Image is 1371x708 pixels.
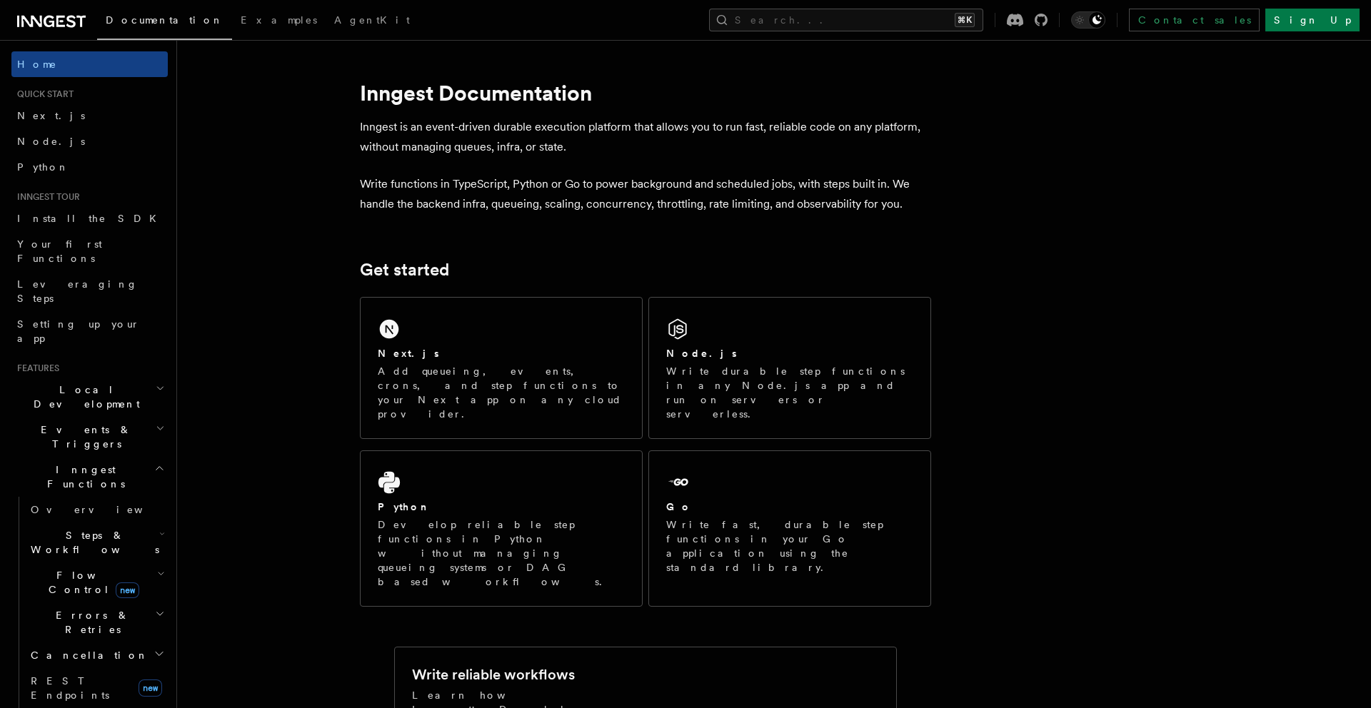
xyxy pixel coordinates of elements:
[360,80,931,106] h1: Inngest Documentation
[139,679,162,697] span: new
[25,528,159,557] span: Steps & Workflows
[241,14,317,26] span: Examples
[25,608,155,637] span: Errors & Retries
[25,522,168,562] button: Steps & Workflows
[17,136,85,147] span: Node.js
[378,517,625,589] p: Develop reliable step functions in Python without managing queueing systems or DAG based workflows.
[648,450,931,607] a: GoWrite fast, durable step functions in your Go application using the standard library.
[25,562,168,602] button: Flow Controlnew
[666,346,737,360] h2: Node.js
[11,311,168,351] a: Setting up your app
[116,582,139,598] span: new
[648,297,931,439] a: Node.jsWrite durable step functions in any Node.js app and run on servers or serverless.
[17,238,102,264] span: Your first Functions
[666,364,913,421] p: Write durable step functions in any Node.js app and run on servers or serverless.
[1071,11,1105,29] button: Toggle dark mode
[11,154,168,180] a: Python
[17,213,165,224] span: Install the SDK
[709,9,983,31] button: Search...⌘K
[25,602,168,642] button: Errors & Retries
[11,423,156,451] span: Events & Triggers
[360,260,449,280] a: Get started
[11,377,168,417] button: Local Development
[17,278,138,304] span: Leveraging Steps
[360,297,643,439] a: Next.jsAdd queueing, events, crons, and step functions to your Next app on any cloud provider.
[17,318,140,344] span: Setting up your app
[360,117,931,157] p: Inngest is an event-driven durable execution platform that allows you to run fast, reliable code ...
[666,500,692,514] h2: Go
[326,4,418,39] a: AgentKit
[232,4,326,39] a: Examples
[378,346,439,360] h2: Next.js
[97,4,232,40] a: Documentation
[11,457,168,497] button: Inngest Functions
[11,103,168,128] a: Next.js
[25,668,168,708] a: REST Endpointsnew
[11,383,156,411] span: Local Development
[360,450,643,607] a: PythonDevelop reliable step functions in Python without managing queueing systems or DAG based wo...
[378,364,625,421] p: Add queueing, events, crons, and step functions to your Next app on any cloud provider.
[1265,9,1360,31] a: Sign Up
[17,57,57,71] span: Home
[25,568,157,597] span: Flow Control
[11,128,168,154] a: Node.js
[106,14,224,26] span: Documentation
[11,462,154,491] span: Inngest Functions
[11,51,168,77] a: Home
[11,271,168,311] a: Leveraging Steps
[360,174,931,214] p: Write functions in TypeScript, Python or Go to power background and scheduled jobs, with steps bu...
[11,231,168,271] a: Your first Functions
[378,500,431,514] h2: Python
[412,664,575,684] h2: Write reliable workflows
[11,191,80,203] span: Inngest tour
[17,110,85,121] span: Next.js
[25,648,149,662] span: Cancellation
[17,161,69,173] span: Python
[25,497,168,522] a: Overview
[955,13,975,27] kbd: ⌘K
[11,206,168,231] a: Install the SDK
[334,14,410,26] span: AgentKit
[1129,9,1260,31] a: Contact sales
[11,88,74,100] span: Quick start
[31,504,178,515] span: Overview
[11,363,59,374] span: Features
[25,642,168,668] button: Cancellation
[666,517,913,575] p: Write fast, durable step functions in your Go application using the standard library.
[31,675,109,701] span: REST Endpoints
[11,417,168,457] button: Events & Triggers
